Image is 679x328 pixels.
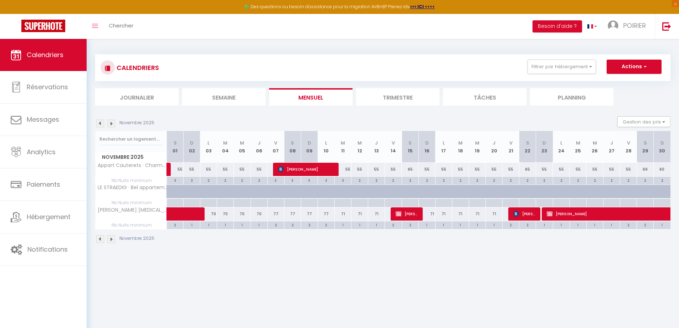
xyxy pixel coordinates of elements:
span: Analytics [27,147,56,156]
div: 71 [335,207,351,221]
div: 1 [200,221,217,228]
div: 2 [654,177,670,183]
div: 3 [268,177,284,183]
span: Calendriers [27,50,63,59]
abbr: L [207,140,210,146]
abbr: S [408,140,412,146]
div: 69 [637,163,654,176]
div: 1 [419,221,435,228]
li: Planning [530,88,613,106]
div: 65 [402,163,418,176]
div: 1 [587,221,603,228]
div: 2 [368,177,385,183]
div: 60 [654,163,670,176]
div: 2 [351,177,368,183]
div: 71 [418,207,435,221]
th: 01 [167,131,184,163]
th: 27 [603,131,620,163]
li: Semaine [182,88,266,106]
h3: CALENDRIERS [115,60,159,76]
div: 55 [418,163,435,176]
th: 19 [469,131,485,163]
div: 2 [503,177,519,183]
abbr: J [493,140,495,146]
div: 2 [536,177,552,183]
div: 2 [385,177,401,183]
abbr: V [274,140,277,146]
th: 08 [284,131,301,163]
div: 3 [301,177,318,183]
abbr: J [258,140,261,146]
span: [PERSON_NAME] [513,207,536,221]
div: 55 [435,163,452,176]
div: 2 [603,177,620,183]
div: 55 [620,163,637,176]
div: 2 [167,221,183,228]
div: 77 [318,207,334,221]
span: POIRIER [623,21,646,30]
div: 1 [553,221,570,228]
abbr: S [174,140,177,146]
div: 77 [284,207,301,221]
div: 70 [217,207,234,221]
div: 55 [251,163,267,176]
span: [PERSON_NAME] [396,207,418,221]
div: 2 [587,177,603,183]
th: 10 [318,131,334,163]
div: 55 [553,163,570,176]
div: 3 [284,177,301,183]
th: 15 [402,131,418,163]
button: Gestion des prix [617,116,670,127]
div: 1 [452,221,469,228]
div: 2 [402,177,418,183]
th: 22 [519,131,536,163]
span: Appart Cauterets · Charmant T2bis, [GEOGRAPHIC_DATA] [97,163,168,168]
div: 2 [200,177,217,183]
a: >>> ICI <<<< [410,4,435,10]
div: 2 [318,221,334,228]
div: 1 [469,221,485,228]
th: 05 [234,131,251,163]
th: 16 [418,131,435,163]
th: 12 [351,131,368,163]
div: 3 [318,177,334,183]
abbr: D [308,140,311,146]
th: 24 [553,131,570,163]
th: 14 [385,131,402,163]
div: 1 [368,221,385,228]
th: 13 [368,131,385,163]
img: Super Booking [21,20,65,32]
a: ... POIRIER [602,14,655,39]
div: 55 [335,163,351,176]
div: 55 [503,163,519,176]
abbr: M [475,140,479,146]
div: 2 [637,177,653,183]
div: 71 [469,207,485,221]
abbr: M [357,140,362,146]
div: 71 [351,207,368,221]
div: 1 [603,221,620,228]
abbr: L [443,140,445,146]
th: 23 [536,131,553,163]
abbr: M [341,140,345,146]
div: 2 [217,177,233,183]
div: 2 [503,221,519,228]
div: 2 [637,221,653,228]
abbr: M [240,140,244,146]
abbr: L [560,140,562,146]
span: Nb Nuits minimum [96,177,166,185]
span: Paiements [27,180,60,189]
div: 55 [368,163,385,176]
div: 2 [234,177,250,183]
th: 03 [200,131,217,163]
div: 2 [469,177,485,183]
li: Trimestre [356,88,439,106]
th: 25 [570,131,586,163]
div: 2 [519,221,536,228]
span: Hébergement [27,212,71,221]
div: 1 [570,221,586,228]
th: 28 [620,131,637,163]
li: Tâches [443,88,526,106]
div: 55 [586,163,603,176]
abbr: S [526,140,529,146]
